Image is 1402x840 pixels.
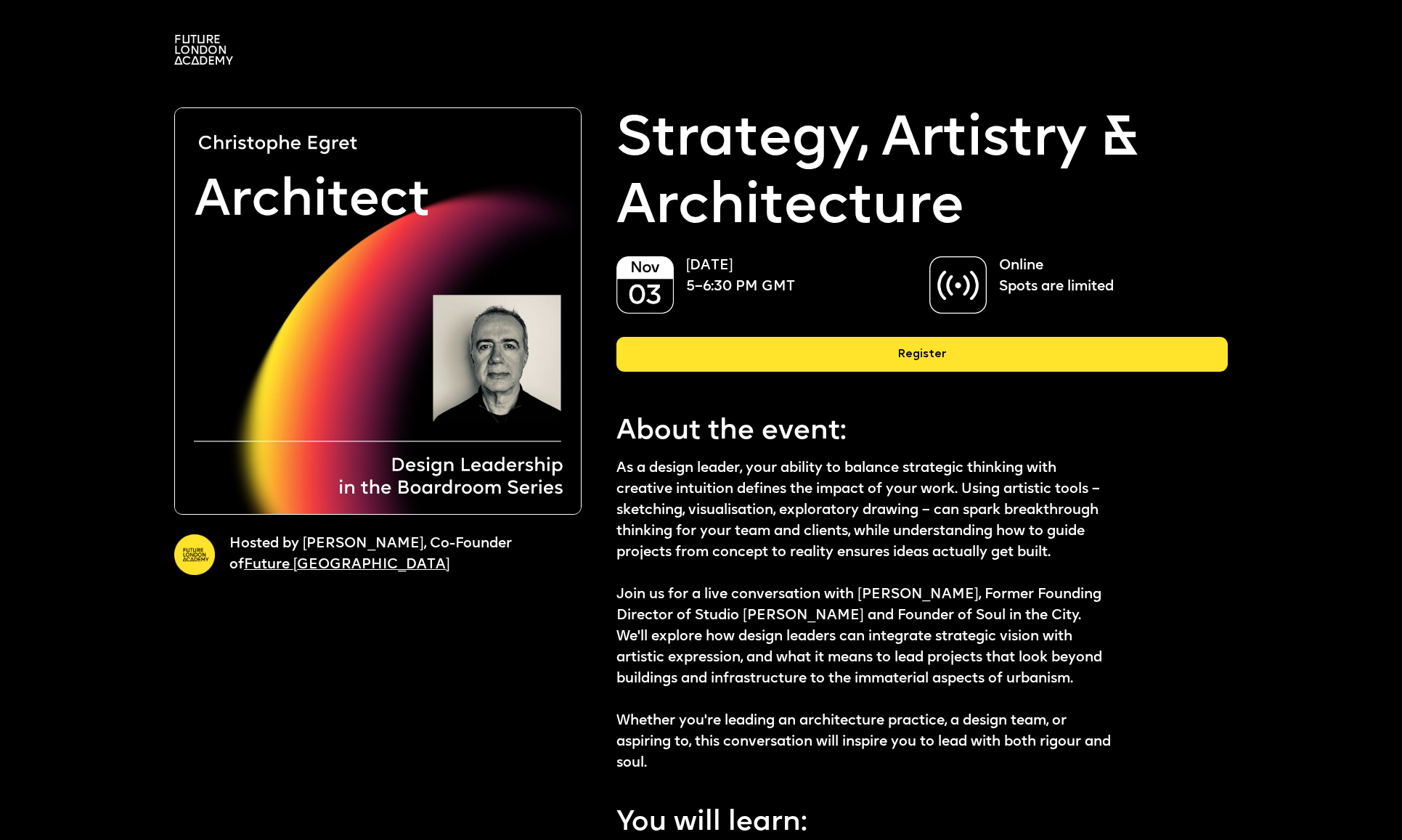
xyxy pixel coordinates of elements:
a: Future [GEOGRAPHIC_DATA] [244,558,449,572]
p: [DATE] 5–6:30 PM GMT [686,256,892,298]
a: Register [616,337,1228,383]
p: About the event: [616,412,1167,452]
p: Hosted by [PERSON_NAME], Co-Founder of [229,534,547,576]
p: Online Spots are limited [999,256,1205,298]
div: Register [616,337,1228,372]
img: A yellow circle with Future London Academy logo [174,534,215,575]
img: A logo saying in 3 lines: Future London Academy [174,35,233,65]
p: As a design leader, your ability to balance strategic thinking with creative intuition defines th... [616,459,1112,775]
p: Strategy, Artistry & Architecture [616,107,1228,242]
